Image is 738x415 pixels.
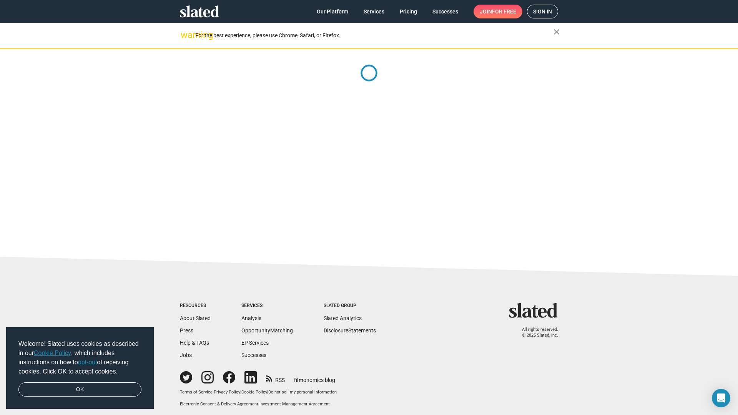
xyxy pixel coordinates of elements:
[78,359,97,365] a: opt-out
[181,30,190,40] mat-icon: warning
[241,390,267,395] a: Cookie Policy
[180,402,258,407] a: Electronic Consent & Delivery Agreement
[394,5,423,18] a: Pricing
[294,370,335,384] a: filmonomics blog
[241,340,269,346] a: EP Services
[240,390,241,395] span: |
[294,377,303,383] span: film
[241,303,293,309] div: Services
[474,5,522,18] a: Joinfor free
[180,315,211,321] a: About Slated
[241,315,261,321] a: Analysis
[317,5,348,18] span: Our Platform
[712,389,730,407] div: Open Intercom Messenger
[180,340,209,346] a: Help & FAQs
[34,350,71,356] a: Cookie Policy
[268,390,337,395] button: Do not sell my personal information
[259,402,330,407] a: Investment Management Agreement
[324,327,376,334] a: DisclosureStatements
[533,5,552,18] span: Sign in
[324,303,376,309] div: Slated Group
[241,327,293,334] a: OpportunityMatching
[266,372,285,384] a: RSS
[324,315,362,321] a: Slated Analytics
[180,390,213,395] a: Terms of Service
[364,5,384,18] span: Services
[6,327,154,409] div: cookieconsent
[18,382,141,397] a: dismiss cookie message
[241,352,266,358] a: Successes
[426,5,464,18] a: Successes
[258,402,259,407] span: |
[214,390,240,395] a: Privacy Policy
[213,390,214,395] span: |
[527,5,558,18] a: Sign in
[514,327,558,338] p: All rights reserved. © 2025 Slated, Inc.
[357,5,391,18] a: Services
[180,303,211,309] div: Resources
[195,30,553,41] div: For the best experience, please use Chrome, Safari, or Firefox.
[18,339,141,376] span: Welcome! Slated uses cookies as described in our , which includes instructions on how to of recei...
[180,327,193,334] a: Press
[311,5,354,18] a: Our Platform
[480,5,516,18] span: Join
[180,352,192,358] a: Jobs
[552,27,561,37] mat-icon: close
[400,5,417,18] span: Pricing
[492,5,516,18] span: for free
[432,5,458,18] span: Successes
[267,390,268,395] span: |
